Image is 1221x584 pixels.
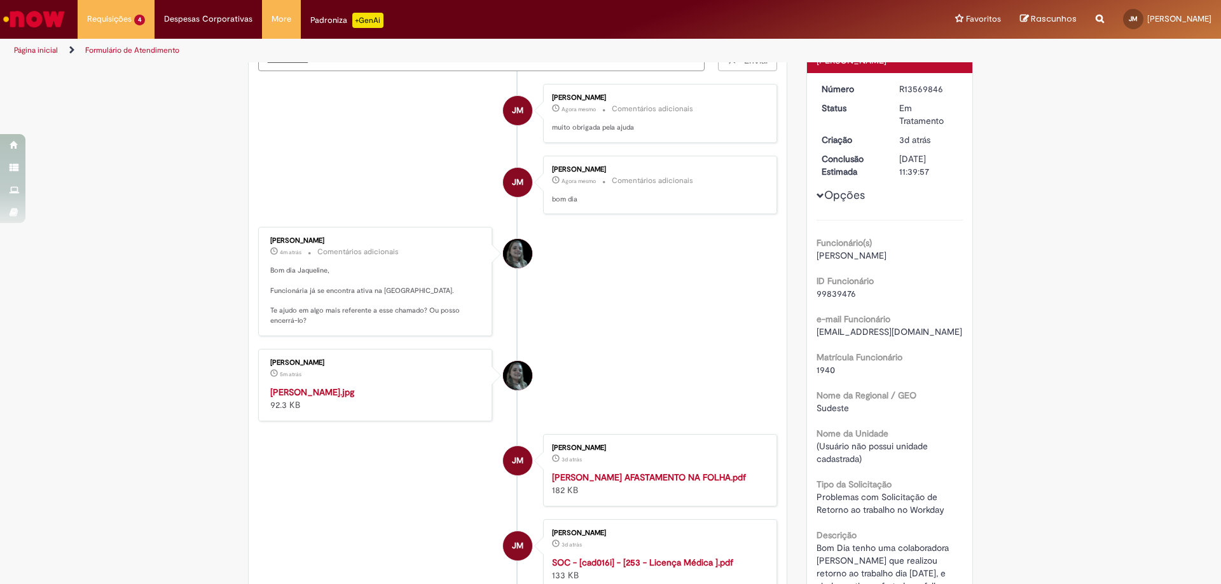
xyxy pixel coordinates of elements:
[812,102,890,114] dt: Status
[270,237,482,245] div: [PERSON_NAME]
[134,15,145,25] span: 4
[270,386,482,411] div: 92.3 KB
[562,105,596,113] span: Agora mesmo
[280,370,301,378] time: 29/09/2025 07:38:26
[899,83,958,95] div: R13569846
[552,94,764,102] div: [PERSON_NAME]
[270,386,354,398] a: [PERSON_NAME].jpg
[87,13,132,25] span: Requisições
[899,134,930,146] span: 3d atrás
[352,13,383,28] p: +GenAi
[817,402,849,414] span: Sudeste
[899,153,958,178] div: [DATE] 11:39:57
[270,266,482,325] p: Bom dia Jaqueline, Funcionária já se encontra ativa na [GEOGRAPHIC_DATA]. Te ajudo em algo mais r...
[503,446,532,475] div: Jaqueline Aparecida De Moraes
[503,239,532,268] div: Raquel Zago
[817,440,930,465] span: (Usuário não possui unidade cadastrada)
[552,194,764,205] p: bom dia
[817,237,872,248] b: Funcionário(s)
[817,428,888,439] b: Nome da Unidade
[817,288,856,299] span: 99839476
[503,361,532,390] div: Raquel Zago
[812,83,890,95] dt: Número
[503,96,532,125] div: Jaqueline Aparecida De Moraes
[270,359,482,367] div: [PERSON_NAME]
[562,177,596,185] time: 29/09/2025 07:43:03
[512,167,523,198] span: JM
[503,531,532,560] div: Jaqueline Aparecida De Moraes
[812,133,890,146] dt: Criação
[812,153,890,178] dt: Conclusão Estimada
[817,529,857,541] b: Descrição
[817,250,886,261] span: [PERSON_NAME]
[317,247,399,257] small: Comentários adicionais
[512,445,523,476] span: JM
[512,95,523,126] span: JM
[562,456,582,463] time: 26/09/2025 10:39:50
[966,13,1001,25] span: Favoritos
[164,13,252,25] span: Despesas Corporativas
[552,123,764,133] p: muito obrigada pela ajuda
[562,456,582,463] span: 3d atrás
[552,471,764,496] div: 182 KB
[817,479,892,490] b: Tipo da Solicitação
[562,177,596,185] span: Agora mesmo
[899,133,958,146] div: 26/09/2025 10:39:54
[817,351,902,363] b: Matrícula Funcionário
[899,134,930,146] time: 26/09/2025 10:39:54
[280,248,301,256] time: 29/09/2025 07:39:22
[899,102,958,127] div: Em Tratamento
[1031,13,1077,25] span: Rascunhos
[612,104,693,114] small: Comentários adicionais
[1129,15,1138,23] span: JM
[817,275,874,287] b: ID Funcionário
[503,168,532,197] div: Jaqueline Aparecida De Moraes
[817,390,916,401] b: Nome da Regional / GEO
[14,45,58,55] a: Página inicial
[612,175,693,186] small: Comentários adicionais
[85,45,179,55] a: Formulário de Atendimento
[512,531,523,561] span: JM
[272,13,291,25] span: More
[1020,13,1077,25] a: Rascunhos
[817,326,962,337] span: [EMAIL_ADDRESS][DOMAIN_NAME]
[280,370,301,378] span: 5m atrás
[552,166,764,173] div: [PERSON_NAME]
[552,444,764,452] div: [PERSON_NAME]
[1147,13,1211,24] span: [PERSON_NAME]
[10,39,804,62] ul: Trilhas de página
[1,6,67,32] img: ServiceNow
[280,248,301,256] span: 4m atrás
[817,491,944,515] span: Problemas com Solicitação de Retorno ao trabalho no Workday
[552,556,764,581] div: 133 KB
[552,529,764,537] div: [PERSON_NAME]
[562,105,596,113] time: 29/09/2025 07:43:24
[817,364,835,376] span: 1940
[552,472,746,483] a: [PERSON_NAME] AFASTAMENTO NA FOLHA.pdf
[310,13,383,28] div: Padroniza
[552,557,733,568] a: SOC - [cad016i] - [253 - Licença Médica ].pdf
[562,541,582,548] span: 3d atrás
[817,313,890,325] b: e-mail Funcionário
[562,541,582,548] time: 26/09/2025 10:33:47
